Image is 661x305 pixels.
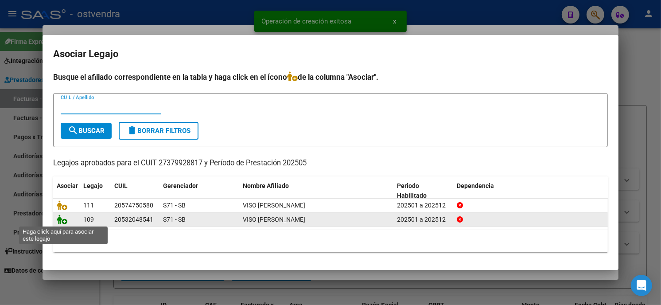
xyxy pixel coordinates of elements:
[53,158,608,169] p: Legajos aprobados para el CUIT 27379928817 y Período de Prestación 202505
[159,176,239,206] datatable-header-cell: Gerenciador
[243,182,289,189] span: Nombre Afiliado
[119,122,198,140] button: Borrar Filtros
[61,123,112,139] button: Buscar
[163,216,186,223] span: S71 - SB
[394,176,454,206] datatable-header-cell: Periodo Habilitado
[111,176,159,206] datatable-header-cell: CUIL
[114,215,153,225] div: 20532048541
[397,182,427,199] span: Periodo Habilitado
[243,202,305,209] span: VISO RAGNAR LUKA
[397,215,450,225] div: 202501 a 202512
[57,182,78,189] span: Asociar
[68,127,105,135] span: Buscar
[127,125,137,136] mat-icon: delete
[83,202,94,209] span: 111
[457,182,494,189] span: Dependencia
[68,125,78,136] mat-icon: search
[163,202,186,209] span: S71 - SB
[83,182,103,189] span: Legajo
[53,46,608,63] h2: Asociar Legajo
[127,127,191,135] span: Borrar Filtros
[53,230,608,252] div: 2 registros
[454,176,608,206] datatable-header-cell: Dependencia
[631,275,652,296] div: Open Intercom Messenger
[114,182,128,189] span: CUIL
[83,216,94,223] span: 109
[243,216,305,223] span: VISO MIRKO ARTURO
[80,176,111,206] datatable-header-cell: Legajo
[239,176,394,206] datatable-header-cell: Nombre Afiliado
[163,182,198,189] span: Gerenciador
[397,200,450,211] div: 202501 a 202512
[53,176,80,206] datatable-header-cell: Asociar
[53,71,608,83] h4: Busque el afiliado correspondiente en la tabla y haga click en el ícono de la columna "Asociar".
[114,200,153,211] div: 20574750580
